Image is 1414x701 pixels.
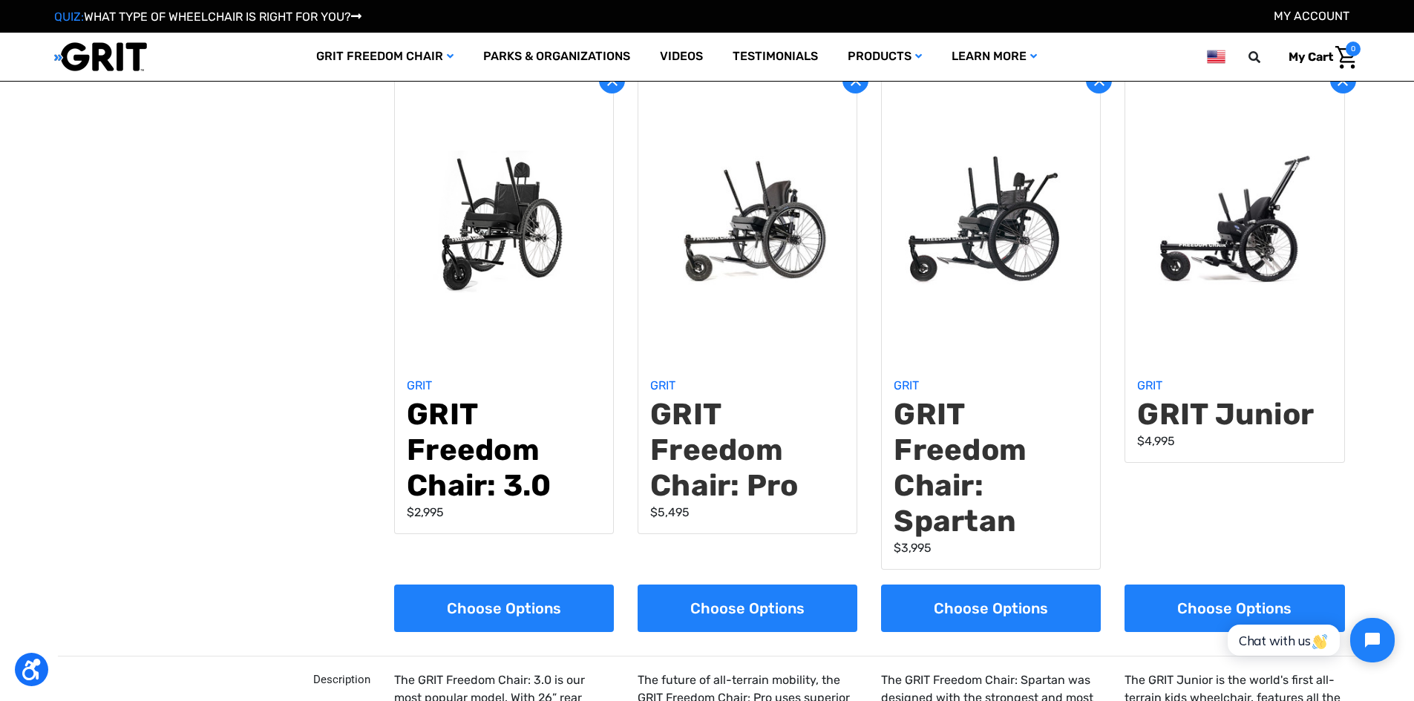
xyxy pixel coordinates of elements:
iframe: Tidio Chat [1211,605,1407,675]
a: GRIT Freedom Chair: 3.0 [397,82,611,363]
img: GRIT All-Terrain Wheelchair and Mobility Equipment [54,42,147,72]
span: My Cart [1289,50,1333,64]
a: Choose Options [1125,585,1344,632]
img: us.png [1207,47,1225,66]
a: GRIT Junior [1137,397,1332,432]
span: Description [313,673,370,686]
a: GRIT Freedom Chair: 3.0 [407,397,601,504]
a: GRIT [1137,378,1162,392]
a: Account [1274,9,1349,23]
input: Search [1255,42,1277,73]
img: GRIT Freedom Chair: Spartan [884,151,1098,293]
a: Choose Options [394,585,614,632]
a: GRIT [650,378,675,392]
a: GRIT Freedom Chair: Spartan [894,397,1088,539]
a: GRIT [894,378,919,392]
span: $2,995 [407,505,444,519]
a: Cart with 0 items [1277,42,1361,73]
span: $4,995 [1137,434,1175,448]
img: Cart [1335,46,1357,69]
a: Videos [645,33,718,81]
span: $3,995 [894,541,932,555]
span: $5,495 [650,505,690,519]
a: GRIT [407,378,432,392]
img: GRIT Junior: GRIT Freedom Chair all terrain wheelchair engineered specifically for kids [1127,151,1341,293]
a: GRIT Junior [1127,82,1341,363]
a: QUIZ:WHAT TYPE OF WHEELCHAIR IS RIGHT FOR YOU? [54,10,361,24]
a: Testimonials [718,33,833,81]
span: QUIZ: [54,10,84,24]
a: GRIT Freedom Chair [301,33,468,81]
a: Choose Options [638,585,857,632]
span: 0 [1346,42,1361,56]
a: GRIT Freedom Chair: Pro [641,82,854,363]
img: GRIT Freedom Chair: 3.0 [397,151,611,293]
a: Choose Options [881,585,1101,632]
a: GRIT Freedom Chair: Spartan [884,82,1098,363]
a: Parks & Organizations [468,33,645,81]
img: GRIT Freedom Chair Pro: the Pro model shown including contoured Invacare Matrx seatback, Spinergy... [641,151,854,293]
a: Learn More [937,33,1052,81]
a: GRIT Freedom Chair: Pro [650,397,845,504]
a: Products [833,33,937,81]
